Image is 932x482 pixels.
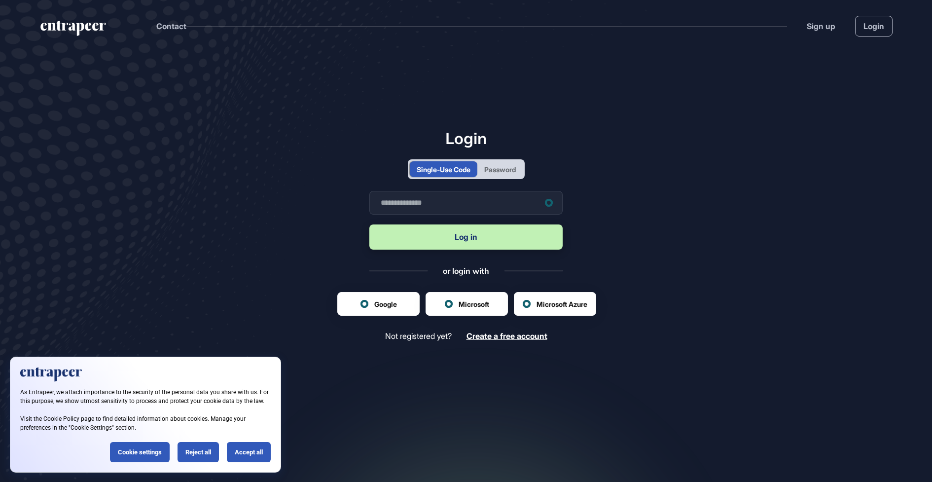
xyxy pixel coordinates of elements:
[484,164,516,175] div: Password
[156,20,186,33] button: Contact
[807,20,835,32] a: Sign up
[417,164,470,175] div: Single-Use Code
[855,16,893,37] a: Login
[443,265,489,276] div: or login with
[466,332,547,341] a: Create a free account
[369,129,563,148] h1: Login
[369,224,563,250] button: Log in
[39,21,107,39] a: entrapeer-logo
[385,332,452,341] span: Not registered yet?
